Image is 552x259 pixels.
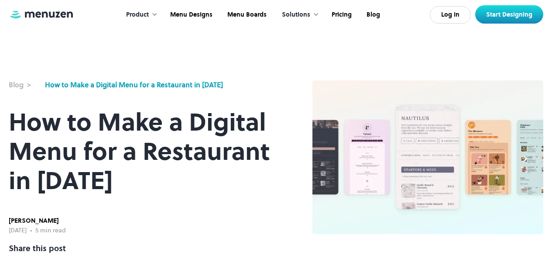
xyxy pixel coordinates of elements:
[358,1,387,28] a: Blog
[162,1,219,28] a: Menu Designs
[9,107,278,195] h1: How to Make a Digital Menu for a Restaurant in [DATE]
[45,79,223,90] a: How to Make a Digital Menu for a Restaurant in [DATE]
[30,226,32,235] div: •
[475,5,543,24] a: Start Designing
[9,226,27,235] div: [DATE]
[9,242,66,254] div: Share this post
[126,10,149,20] div: Product
[117,1,162,28] div: Product
[219,1,273,28] a: Menu Boards
[282,10,310,20] div: Solutions
[9,79,41,90] a: Blog >
[430,6,471,24] a: Log In
[273,1,323,28] div: Solutions
[35,226,66,235] div: 5 min read
[323,1,358,28] a: Pricing
[9,216,66,226] div: [PERSON_NAME]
